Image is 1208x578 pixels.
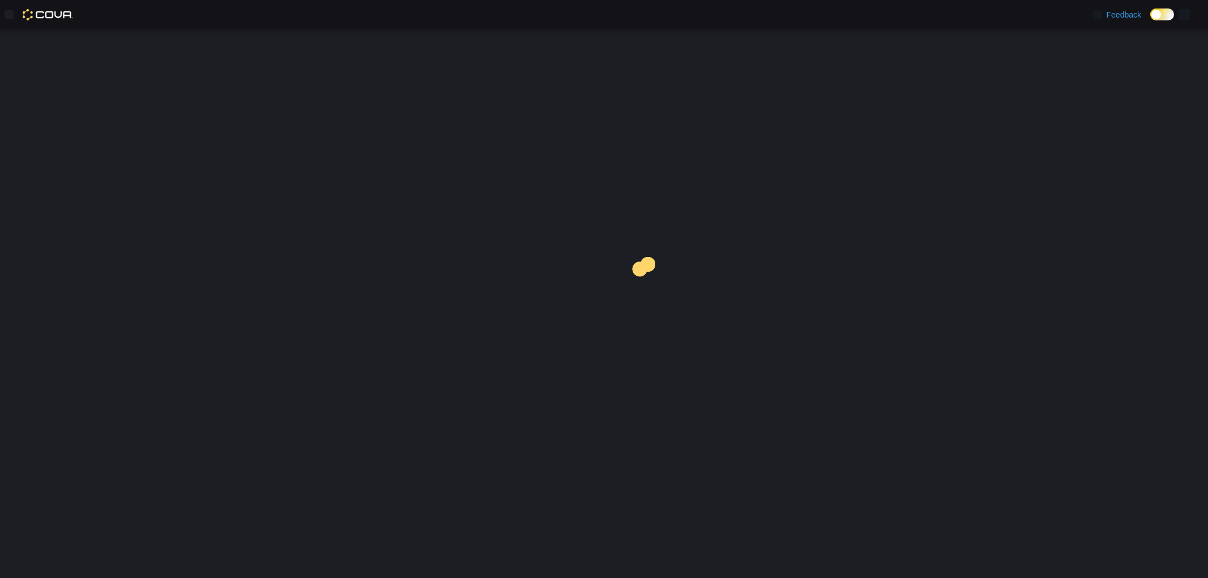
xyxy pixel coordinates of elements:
span: Feedback [1107,9,1141,20]
span: Dark Mode [1150,20,1151,21]
a: Feedback [1089,3,1146,26]
img: cova-loader [604,249,689,333]
img: Cova [23,9,73,20]
input: Dark Mode [1150,8,1174,20]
